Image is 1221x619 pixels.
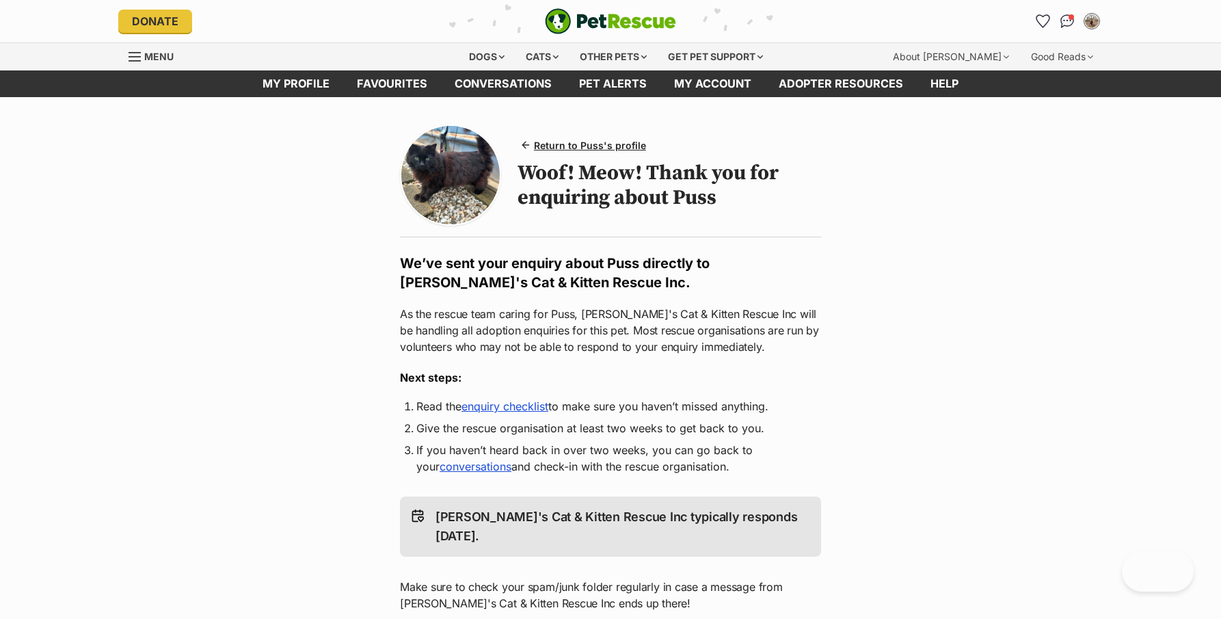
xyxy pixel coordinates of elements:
[516,43,568,70] div: Cats
[545,8,676,34] img: logo-e224e6f780fb5917bec1dbf3a21bbac754714ae5b6737aabdf751b685950b380.svg
[129,43,183,68] a: Menu
[416,442,805,475] li: If you haven’t heard back in over two weeks, you can go back to your and check-in with the rescue...
[118,10,192,33] a: Donate
[400,254,821,292] h2: We’ve sent your enquiry about Puss directly to [PERSON_NAME]'s Cat & Kitten Rescue Inc.
[518,161,821,210] h1: Woof! Meow! Thank you for enquiring about Puss
[1081,10,1103,32] button: My account
[1122,551,1194,592] iframe: Help Scout Beacon - Open
[400,306,821,355] p: As the rescue team caring for Puss, [PERSON_NAME]'s Cat & Kitten Rescue Inc will be handling all ...
[534,138,646,153] span: Return to Puss's profile
[144,51,174,62] span: Menu
[565,70,660,97] a: Pet alerts
[1085,14,1099,28] img: Celestè Ramos profile pic
[917,70,972,97] a: Help
[545,8,676,34] a: PetRescue
[441,70,565,97] a: conversations
[1060,14,1075,28] img: chat-41dd97257d64d25036548639549fe6c8038ab92f7586957e7f3b1b290dea8141.svg
[440,460,511,473] a: conversations
[416,398,805,414] li: Read the to make sure you haven’t missed anything.
[435,508,810,546] p: [PERSON_NAME]'s Cat & Kitten Rescue Inc typically responds [DATE].
[1056,10,1078,32] a: Conversations
[459,43,514,70] div: Dogs
[1021,43,1103,70] div: Good Reads
[518,135,652,155] a: Return to Puss's profile
[400,369,821,386] h3: Next steps:
[660,70,765,97] a: My account
[416,420,805,436] li: Give the rescue organisation at least two weeks to get back to you.
[249,70,343,97] a: My profile
[400,579,821,611] p: Make sure to check your spam/junk folder regularly in case a message from [PERSON_NAME]'s Cat & K...
[765,70,917,97] a: Adopter resources
[343,70,441,97] a: Favourites
[461,399,548,413] a: enquiry checklist
[1032,10,1054,32] a: Favourites
[1032,10,1103,32] ul: Account quick links
[570,43,656,70] div: Other pets
[883,43,1019,70] div: About [PERSON_NAME]
[401,126,500,224] img: Photo of Puss
[658,43,773,70] div: Get pet support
